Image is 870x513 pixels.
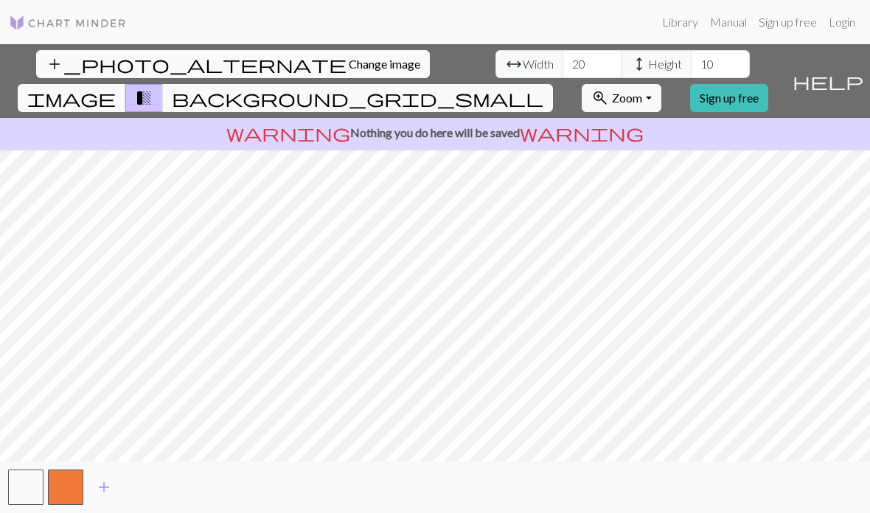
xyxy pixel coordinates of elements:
button: Help [786,44,870,118]
span: image [27,88,116,108]
a: Login [823,7,861,37]
a: Manual [704,7,753,37]
img: Logo [9,14,127,32]
p: Nothing you do here will be saved [6,124,864,142]
span: add_photo_alternate [46,54,347,74]
span: Change image [349,57,420,71]
span: add [95,477,113,498]
a: Sign up free [753,7,823,37]
span: height [630,54,648,74]
span: Zoom [612,91,642,105]
span: warning [520,122,644,143]
a: Library [656,7,704,37]
button: Change image [36,50,430,78]
span: arrow_range [505,54,523,74]
span: transition_fade [135,88,153,108]
span: background_grid_small [172,88,543,108]
span: help [793,71,863,91]
span: Height [648,55,682,73]
a: Sign up free [690,84,768,112]
span: warning [226,122,350,143]
span: zoom_in [591,88,609,108]
button: Add color [86,473,122,501]
span: Width [523,55,554,73]
button: Zoom [582,84,661,112]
